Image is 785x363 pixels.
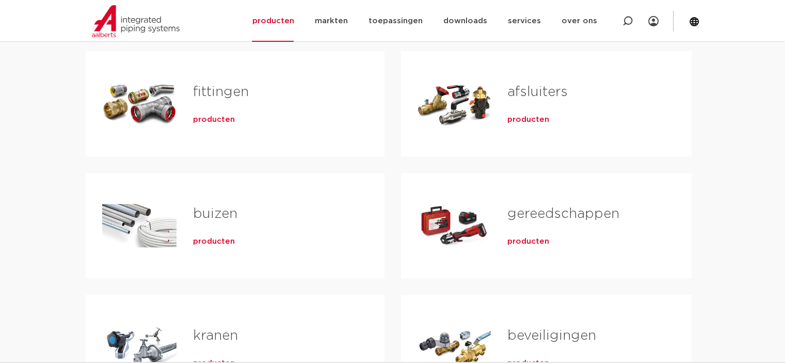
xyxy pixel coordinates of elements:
[193,207,237,220] a: buizen
[507,236,549,247] a: producten
[193,115,235,125] a: producten
[507,207,619,220] a: gereedschappen
[507,115,549,125] a: producten
[193,236,235,247] a: producten
[507,329,596,342] a: beveiligingen
[193,85,249,99] a: fittingen
[193,329,238,342] a: kranen
[507,85,568,99] a: afsluiters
